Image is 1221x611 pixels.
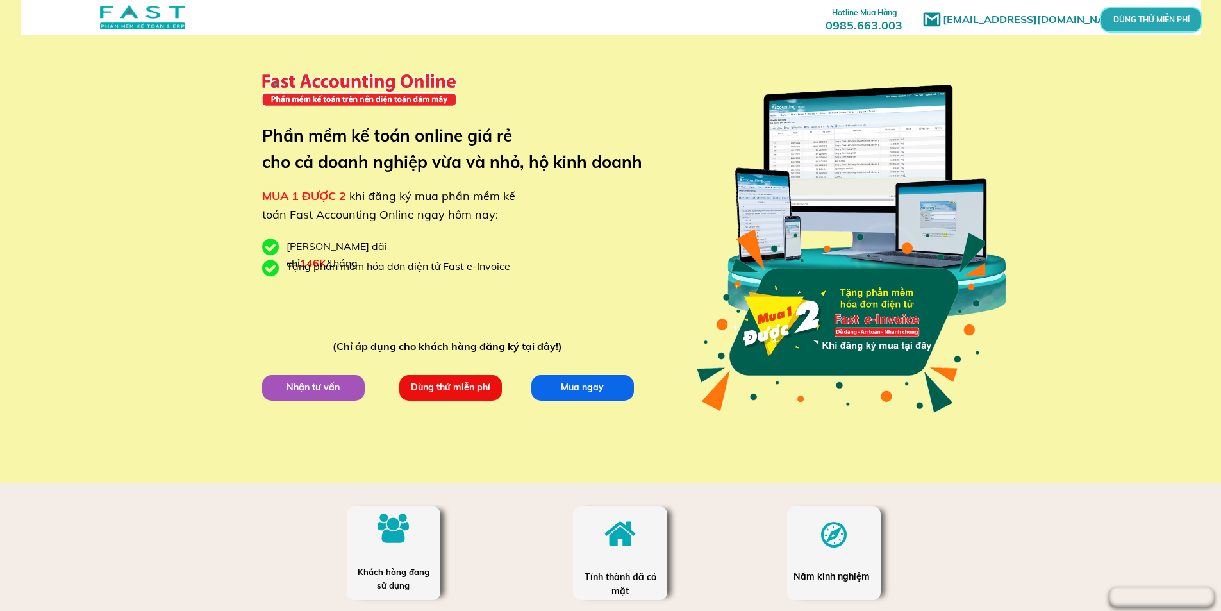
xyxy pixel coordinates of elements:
div: Năm kinh nghiệm [793,569,874,583]
h1: [EMAIL_ADDRESS][DOMAIN_NAME] [943,12,1132,28]
span: 146K [300,256,326,269]
div: [PERSON_NAME] đãi chỉ /tháng [287,239,453,271]
span: Hotline Mua Hàng [832,8,897,17]
div: Tặng phần mềm hóa đơn điện tử Fast e-Invoice [287,258,520,275]
div: (Chỉ áp dụng cho khách hàng đăng ký tại đây!) [333,339,568,355]
p: Mua ngay [531,374,633,400]
h3: 0985.663.003 [811,4,917,32]
p: DÙNG THỬ MIỄN PHÍ [1136,17,1167,24]
h3: Phần mềm kế toán online giá rẻ cho cả doanh nghiệp vừa và nhỏ, hộ kinh doanh [262,122,661,176]
span: khi đăng ký mua phần mềm kế toán Fast Accounting Online ngay hôm nay: [262,188,515,222]
p: Nhận tư vấn [262,374,364,400]
div: Tỉnh thành đã có mặt [583,570,658,599]
div: Khách hàng đang sử dụng [353,565,433,592]
span: MUA 1 ĐƯỢC 2 [262,188,346,203]
p: Dùng thử miễn phí [399,374,501,400]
